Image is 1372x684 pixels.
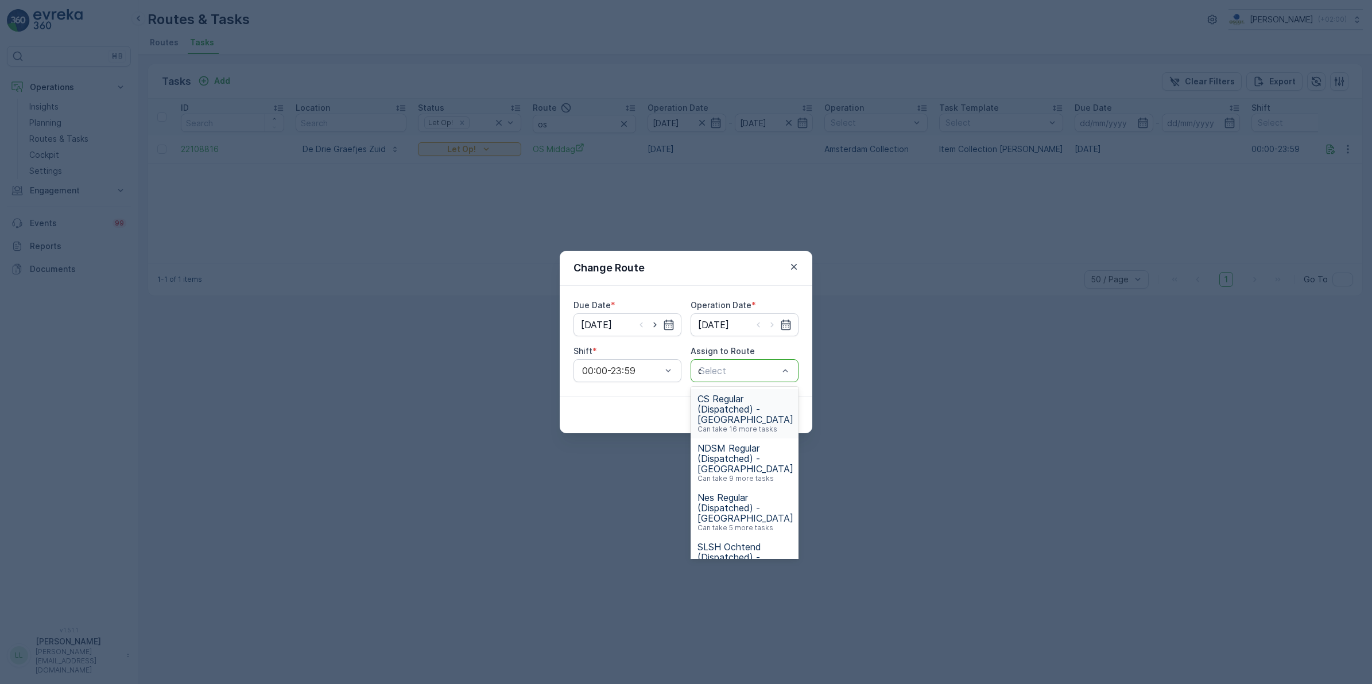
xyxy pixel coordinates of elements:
p: Can take 9 more tasks [697,474,774,483]
label: Operation Date [691,300,751,310]
p: Can take 16 more tasks [697,425,777,434]
label: Due Date [573,300,611,310]
label: Assign to Route [691,346,755,356]
span: CS Regular (Dispatched) - [GEOGRAPHIC_DATA] [697,394,793,425]
p: Can take 5 more tasks [697,523,773,533]
span: Nes Regular (Dispatched) - [GEOGRAPHIC_DATA] [697,492,793,523]
p: Change Route [573,260,645,276]
span: SLSH Ochtend (Dispatched) - [GEOGRAPHIC_DATA] [697,542,793,573]
input: dd/mm/yyyy [691,313,799,336]
span: NDSM Regular (Dispatched) - [GEOGRAPHIC_DATA] [697,443,793,474]
label: Shift [573,346,592,356]
p: Select [699,364,778,378]
input: dd/mm/yyyy [573,313,681,336]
